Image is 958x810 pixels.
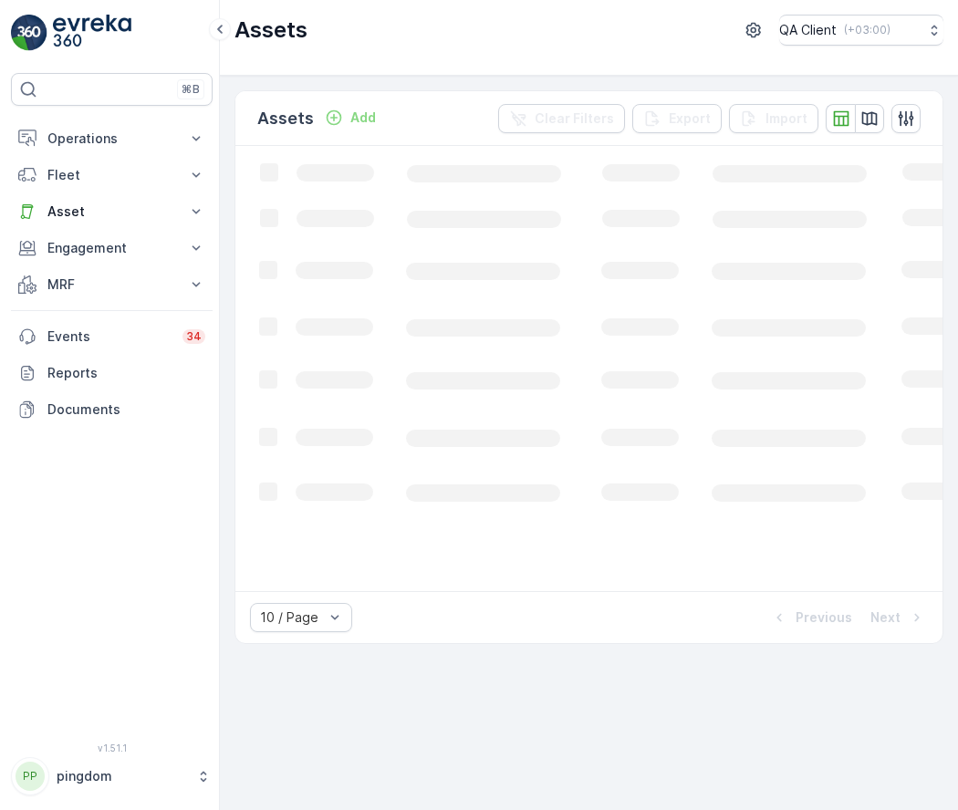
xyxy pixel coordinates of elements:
[765,109,807,128] p: Import
[11,391,213,428] a: Documents
[186,329,202,344] p: 34
[498,104,625,133] button: Clear Filters
[669,109,711,128] p: Export
[535,109,614,128] p: Clear Filters
[11,15,47,51] img: logo
[844,23,890,37] p: ( +03:00 )
[16,762,45,791] div: PP
[11,157,213,193] button: Fleet
[47,130,176,148] p: Operations
[870,608,901,627] p: Next
[11,120,213,157] button: Operations
[632,104,722,133] button: Export
[768,607,854,628] button: Previous
[53,15,131,51] img: logo_light-DOdMpM7g.png
[47,275,176,294] p: MRF
[11,193,213,230] button: Asset
[257,106,314,131] p: Assets
[779,15,943,46] button: QA Client(+03:00)
[869,607,928,628] button: Next
[796,608,852,627] p: Previous
[47,364,205,382] p: Reports
[11,757,213,795] button: PPpingdom
[729,104,818,133] button: Import
[11,742,213,753] span: v 1.51.1
[11,318,213,355] a: Events34
[47,239,176,257] p: Engagement
[11,355,213,391] a: Reports
[779,21,837,39] p: QA Client
[11,266,213,303] button: MRF
[182,82,200,97] p: ⌘B
[47,166,176,184] p: Fleet
[11,230,213,266] button: Engagement
[47,327,172,346] p: Events
[350,109,376,127] p: Add
[234,16,307,45] p: Assets
[47,400,205,419] p: Documents
[318,107,383,129] button: Add
[47,202,176,221] p: Asset
[57,767,187,785] p: pingdom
